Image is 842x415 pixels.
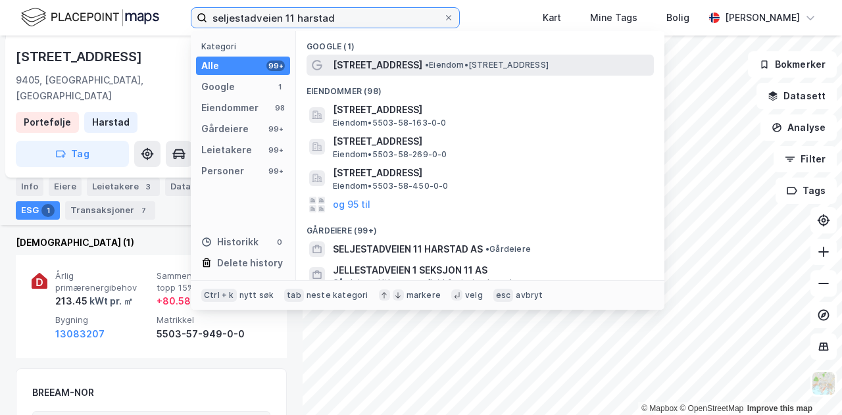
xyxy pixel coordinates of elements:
div: nytt søk [239,290,274,301]
div: Gårdeiere [201,121,249,137]
div: 99+ [266,166,285,176]
span: • [425,60,429,70]
div: 99+ [266,61,285,71]
div: [DEMOGRAPHIC_DATA] (1) [16,235,287,251]
div: Personer [201,163,244,179]
div: Gårdeiere (99+) [296,215,664,239]
div: Info [16,178,43,196]
span: Eiendom • 5503-58-269-0-0 [333,149,447,160]
div: Eiendommer [201,100,259,116]
span: [STREET_ADDRESS] [333,134,649,149]
button: og 95 til [333,197,370,212]
span: Sammenlignet med topp 15% [157,270,253,293]
div: Eiendommer (98) [296,76,664,99]
div: Harstad [92,114,130,130]
div: ESG [16,201,60,220]
div: Kategori [201,41,290,51]
span: [STREET_ADDRESS] [333,57,422,73]
span: Eiendom • 5503-58-163-0-0 [333,118,447,128]
button: Tags [776,178,837,204]
div: markere [407,290,441,301]
button: Datasett [756,83,837,109]
div: 98 [274,103,285,113]
div: + 80.58 kWt pr. ㎡ [157,293,236,309]
span: • [485,244,489,254]
span: SELJESTADVEIEN 11 HARSTAD AS [333,241,483,257]
div: [STREET_ADDRESS] [16,46,145,67]
span: Eiendom • [STREET_ADDRESS] [425,60,549,70]
div: Leietakere [87,178,160,196]
div: neste kategori [307,290,368,301]
div: Google (1) [296,31,664,55]
div: 5503-57-949-0-0 [157,326,253,342]
span: [STREET_ADDRESS] [333,102,649,118]
div: Portefølje [24,114,71,130]
button: Filter [774,146,837,172]
div: Datasett [165,178,214,196]
span: Gårdeiere [485,244,531,255]
div: velg [465,290,483,301]
button: 13083207 [55,326,105,342]
div: esc [493,289,514,302]
button: Tag [16,141,129,167]
div: 99+ [266,124,285,134]
a: Improve this map [747,404,812,413]
div: Historikk [201,234,259,250]
div: Kontrollprogram for chat [776,352,842,415]
span: [STREET_ADDRESS] [333,165,649,181]
iframe: Chat Widget [776,352,842,415]
div: Ctrl + k [201,289,237,302]
div: kWt pr. ㎡ [87,293,133,309]
span: JELLESTADVEIEN 1 SEKSJON 11 AS [333,262,649,278]
div: 0 [274,237,285,247]
a: Mapbox [641,404,678,413]
div: tab [284,289,304,302]
div: 1 [41,204,55,217]
div: 9405, [GEOGRAPHIC_DATA], [GEOGRAPHIC_DATA] [16,72,218,104]
div: 99+ [266,145,285,155]
div: Bolig [666,10,689,26]
a: OpenStreetMap [680,404,743,413]
div: Transaksjoner [65,201,155,220]
button: Analyse [760,114,837,141]
div: Kart [543,10,561,26]
span: Matrikkel [157,314,253,326]
div: Leietakere [201,142,252,158]
div: Mine Tags [590,10,637,26]
span: Eiendom • 5503-58-450-0-0 [333,181,449,191]
div: 213.45 [55,293,133,309]
div: Delete history [217,255,283,271]
img: logo.f888ab2527a4732fd821a326f86c7f29.svg [21,6,159,29]
div: 3 [141,180,155,193]
div: BREEAM-NOR [32,385,94,401]
input: Søk på adresse, matrikkel, gårdeiere, leietakere eller personer [207,8,443,28]
span: Bygning [55,314,151,326]
span: Årlig primærenergibehov [55,270,151,293]
div: avbryt [516,290,543,301]
div: [PERSON_NAME] [725,10,800,26]
div: 1 [274,82,285,92]
span: Gårdeiere • Utl. av egen/leid fast eiendom el. [333,278,514,288]
div: Google [201,79,235,95]
div: 7 [137,204,150,217]
button: Bokmerker [748,51,837,78]
div: Alle [201,58,219,74]
div: Eiere [49,178,82,196]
